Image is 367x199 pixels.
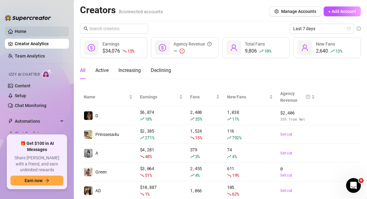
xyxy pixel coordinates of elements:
[190,154,194,159] span: rise
[227,109,273,122] div: 1,038
[190,165,220,179] div: 2,455
[274,9,279,14] span: setting
[281,9,316,14] span: Manage Accounts
[346,178,361,193] iframe: Intercom live chat
[15,129,58,138] span: Chat Copilot
[232,153,237,159] span: 4 %
[190,146,220,160] div: 379
[190,187,220,194] div: 1,066
[316,47,342,55] div: 2,640
[10,141,63,153] span: 🎁 Get $100 in AI Messages
[84,130,93,139] img: Prinssesa4u
[280,150,315,156] a: Set cut
[15,39,64,49] a: Creator Analytics
[232,116,239,122] span: 11 %
[174,41,212,47] div: Agency Revenue
[88,44,95,51] span: dollar-circle
[84,168,93,176] img: Green
[347,27,351,30] span: calendar
[227,94,268,100] span: New Fans
[280,109,315,116] span: $ 2,406
[195,116,202,122] span: 35 %
[227,173,231,177] span: fall
[136,88,186,106] th: Earnings
[280,90,310,104] div: Agency Revenue
[118,67,141,74] div: Increasing
[280,131,315,137] a: Set cut
[195,135,202,141] span: 15 %
[280,188,315,194] a: Set cut
[140,117,144,121] span: rise
[45,178,49,183] span: arrow-right
[102,47,134,55] div: $34,076
[140,192,144,196] span: fall
[227,117,231,121] span: rise
[80,4,163,16] h2: Creators
[140,109,183,122] div: $ 6,874
[140,136,144,140] span: rise
[230,44,237,51] span: user
[15,29,26,34] a: Home
[232,191,239,197] span: 62 %
[140,154,144,159] span: fall
[190,136,194,140] span: fall
[223,88,277,106] th: New Fans
[227,192,231,196] span: fall
[89,25,140,32] input: Search creators
[227,154,231,159] span: rise
[10,176,63,185] button: Earn nowarrow-right
[180,49,185,54] span: exclamation-circle
[316,42,335,46] span: New Fans
[269,6,321,16] button: Manage Accounts
[95,67,109,74] div: Active
[10,155,63,173] span: Share [PERSON_NAME] with a friend, and earn unlimited rewards
[140,146,183,160] div: $ 4,281
[227,128,273,141] div: 116
[140,184,183,197] div: $ 10,887
[84,26,88,31] span: search
[174,47,212,55] div: —
[95,151,98,156] span: A
[330,49,335,53] span: rise
[301,44,309,51] span: user
[25,178,42,183] span: Earn now
[335,48,342,54] span: 13 %
[102,42,119,46] span: Earnings
[15,116,58,126] span: Automations
[80,67,86,74] div: All
[42,69,52,78] img: AI Chatter
[306,90,310,104] span: question-circle
[159,44,166,51] span: dollar-circle
[145,116,152,122] span: 18 %
[324,6,361,16] button: + Add Account
[207,41,212,47] span: question-circle
[145,153,152,159] span: 48 %
[5,15,51,21] img: logo-BBDzfeDw.svg
[15,103,46,108] a: Chat Monitoring
[84,149,93,157] img: A
[151,67,171,74] div: Declining
[15,54,45,58] a: Team Analytics
[280,172,315,178] a: Set cut
[245,47,271,55] div: 9,806
[232,135,241,141] span: 792 %
[293,24,350,33] span: Last 7 days
[328,9,356,14] span: + Add Account
[227,146,273,160] div: 74
[95,132,119,137] span: Prinssesa4u
[95,188,101,193] span: AD
[140,165,183,179] div: $ 3,064
[227,136,231,140] span: rise
[227,184,273,197] div: 105
[80,88,136,106] th: Name
[190,94,215,100] span: Fans
[190,128,220,141] div: 1,524
[190,173,194,177] span: rise
[8,131,12,136] img: Chat Copilot
[84,94,128,100] span: Name
[127,48,134,54] span: 15 %
[15,83,30,88] a: Content
[232,172,239,178] span: 19 %
[140,94,178,100] span: Earnings
[95,113,98,118] span: D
